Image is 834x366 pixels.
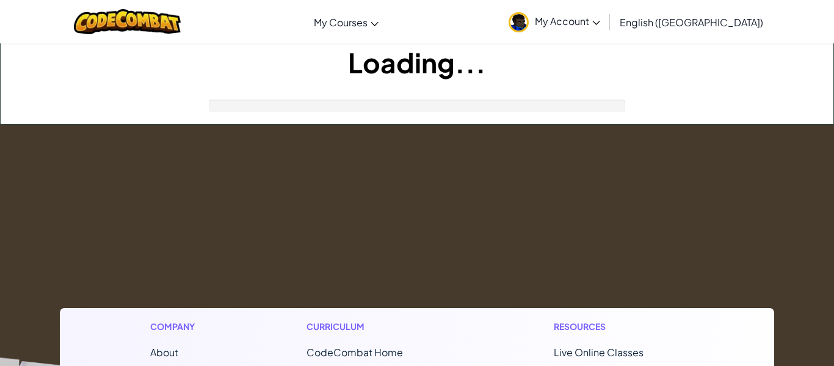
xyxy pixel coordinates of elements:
img: CodeCombat logo [74,9,181,34]
a: My Courses [308,5,385,38]
a: My Account [502,2,606,41]
img: avatar [509,12,529,32]
a: About [150,346,178,359]
a: Live Online Classes [554,346,644,359]
span: CodeCombat Home [306,346,403,359]
h1: Company [150,320,207,333]
span: English ([GEOGRAPHIC_DATA]) [620,16,763,29]
span: My Account [535,15,600,27]
h1: Resources [554,320,684,333]
span: My Courses [314,16,368,29]
a: English ([GEOGRAPHIC_DATA]) [614,5,769,38]
h1: Curriculum [306,320,454,333]
h1: Loading... [1,43,833,81]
